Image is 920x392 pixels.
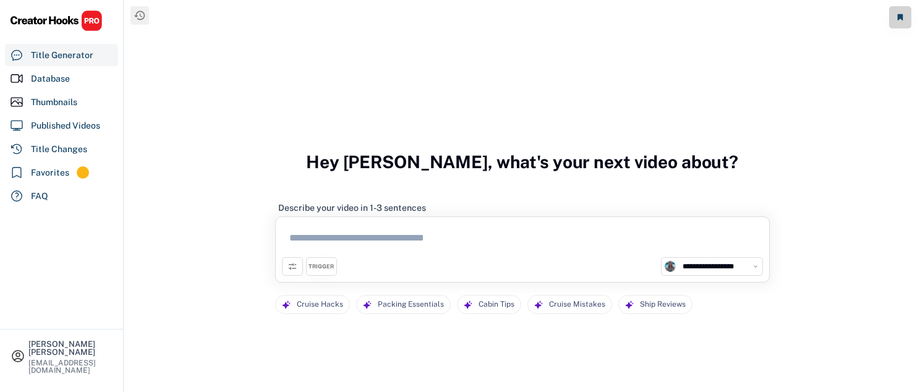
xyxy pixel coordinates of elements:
[31,49,93,62] div: Title Generator
[549,296,605,313] div: Cruise Mistakes
[479,296,514,313] div: Cabin Tips
[31,72,70,85] div: Database
[378,296,444,313] div: Packing Essentials
[31,96,77,109] div: Thumbnails
[31,119,100,132] div: Published Videos
[10,10,103,32] img: CHPRO%20Logo.svg
[28,359,113,374] div: [EMAIL_ADDRESS][DOMAIN_NAME]
[28,340,113,356] div: [PERSON_NAME] [PERSON_NAME]
[306,138,738,185] h3: Hey [PERSON_NAME], what's your next video about?
[31,190,48,203] div: FAQ
[31,143,87,156] div: Title Changes
[297,296,343,313] div: Cruise Hacks
[665,261,676,272] img: unnamed.jpg
[640,296,686,313] div: Ship Reviews
[309,263,334,271] div: TRIGGER
[278,202,426,213] div: Describe your video in 1-3 sentences
[31,166,69,179] div: Favorites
